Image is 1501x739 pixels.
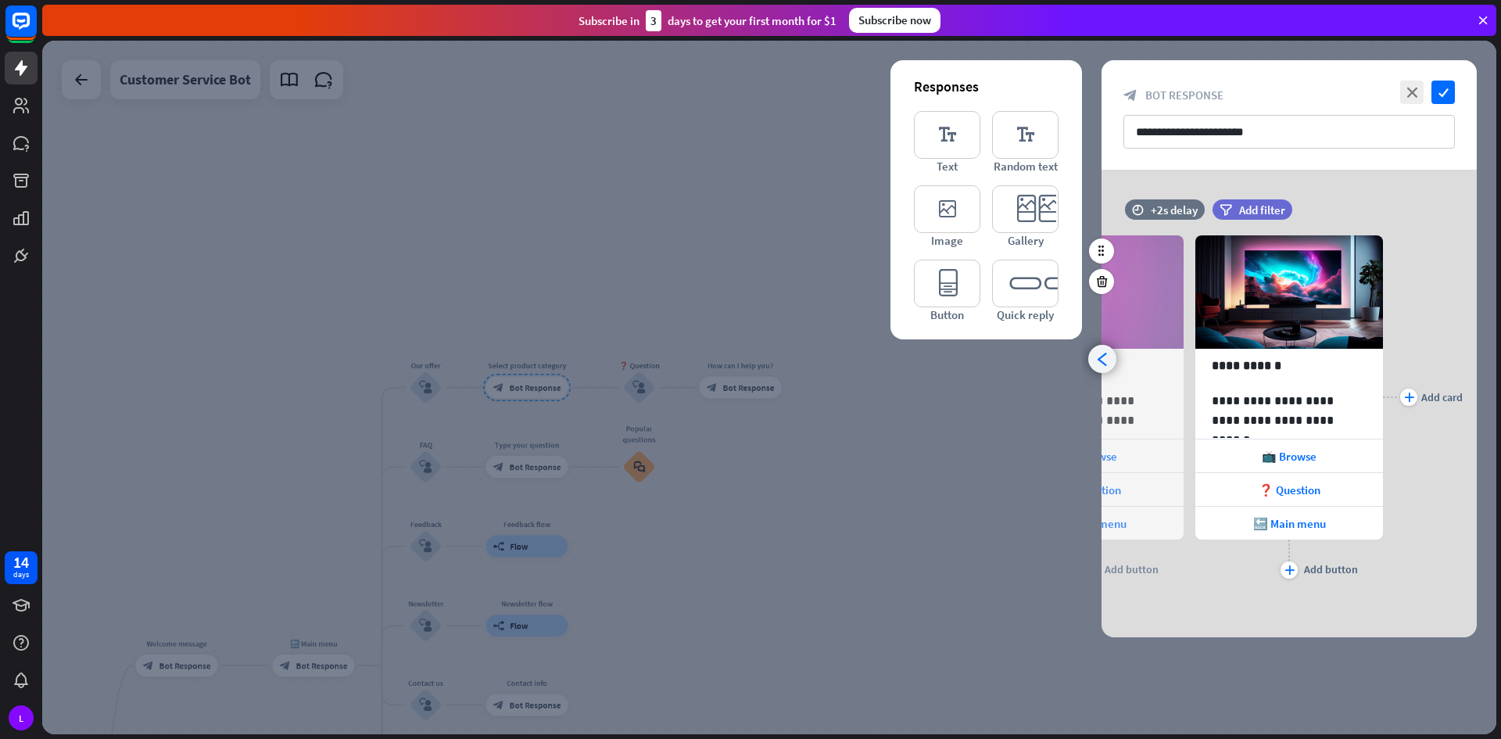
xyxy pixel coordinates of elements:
span: ❓ Question [1259,483,1320,497]
button: Open LiveChat chat widget [13,6,59,53]
div: Add button [1304,562,1358,576]
a: 14 days [5,551,38,584]
div: L [9,705,34,730]
div: Add button [1105,562,1159,576]
i: arrowhead_left [1095,352,1110,367]
span: Add filter [1239,203,1285,217]
div: days [13,569,29,580]
div: Subscribe in days to get your first month for $1 [579,10,836,31]
img: preview [1195,235,1383,349]
div: 14 [13,555,29,569]
i: close [1400,81,1424,104]
span: Bot Response [1145,88,1223,102]
div: Subscribe now [849,8,940,33]
i: time [1132,204,1144,215]
div: Add card [1421,390,1463,404]
i: plus [1404,393,1414,402]
div: 3 [646,10,661,31]
span: 🔙 Main menu [1253,516,1326,531]
i: block_bot_response [1123,88,1137,102]
div: +2s delay [1151,203,1198,217]
i: filter [1220,204,1232,216]
i: check [1431,81,1455,104]
span: 📺 Browse [1262,449,1317,464]
i: plus [1284,565,1295,575]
